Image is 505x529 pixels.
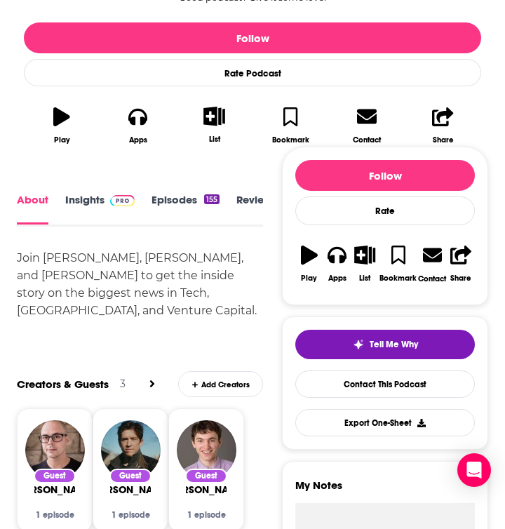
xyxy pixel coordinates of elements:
button: Share [447,236,475,292]
div: Apps [328,274,346,283]
span: Tell Me Why [370,339,418,350]
div: Contact [353,135,381,145]
a: Contact This Podcast [295,370,475,398]
img: Lucas Shaw [177,420,236,480]
a: Max Chafkin [91,483,170,496]
button: Apps [323,236,351,292]
button: Play [24,98,100,153]
div: Apps [129,135,147,145]
a: Episodes155 [151,194,220,225]
span: [PERSON_NAME] [167,483,246,496]
div: Bookmark [272,135,309,145]
div: Play [301,274,317,283]
span: [PERSON_NAME] [15,483,95,496]
button: Export One-Sheet [295,409,475,436]
a: View All [149,377,155,391]
a: Contact [329,98,405,153]
div: Rate [295,196,475,225]
div: List [359,274,370,283]
div: 1 episode [110,510,151,520]
button: tell me why sparkleTell Me Why [295,330,475,359]
img: Daniel H. Wilson [25,420,85,480]
button: List [351,236,379,291]
img: Max Chafkin [101,420,161,480]
button: Follow [24,22,481,53]
div: Share [450,274,471,283]
div: Contact [418,274,446,283]
a: About [17,194,48,225]
img: tell me why sparkle [353,339,364,350]
div: Guest [185,469,227,483]
div: 1 episode [186,510,227,520]
div: 155 [204,194,220,204]
a: Creators & Guests [17,377,109,391]
a: Contact [417,236,447,292]
button: Bookmark [379,236,417,292]
button: Share [405,98,481,153]
button: Play [295,236,323,292]
div: 3 [120,377,126,390]
div: Join [PERSON_NAME], [PERSON_NAME], and [PERSON_NAME] to get the inside story on the biggest news ... [17,249,263,319]
a: Reviews [236,194,277,225]
div: List [209,135,220,144]
div: Guest [109,469,151,483]
a: Lucas Shaw [167,483,246,496]
div: Play [54,135,70,145]
button: Bookmark [252,98,329,153]
div: Rate Podcast [24,59,481,86]
div: Guest [34,469,76,483]
div: Open Intercom Messenger [457,453,491,487]
div: Bookmark [379,274,417,283]
button: List [176,98,252,152]
img: Podchaser Pro [110,195,135,206]
a: InsightsPodchaser Pro [65,194,135,225]
div: 1 episode [34,510,75,520]
div: Share [433,135,454,145]
button: Apps [100,98,177,153]
div: Add Creators [178,371,263,397]
a: Daniel H. Wilson [15,483,95,496]
span: [PERSON_NAME] [91,483,170,496]
label: My Notes [295,478,475,503]
button: Follow [295,160,475,191]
